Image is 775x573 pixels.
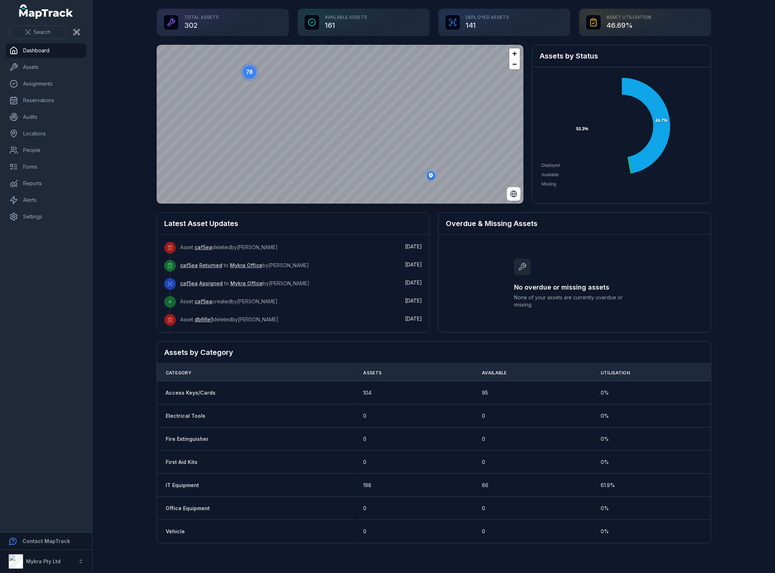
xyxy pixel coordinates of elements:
[405,316,422,322] time: 8/15/2025, 9:32:00 AM
[199,280,223,287] a: Assigned
[164,347,704,357] h2: Assets by Category
[180,298,278,304] span: Asset created by [PERSON_NAME]
[363,505,366,512] span: 0
[405,261,422,268] time: 8/15/2025, 9:34:19 AM
[246,69,253,75] text: 78
[601,435,609,443] span: 0 %
[541,182,556,187] span: Missing
[180,244,278,250] span: Asset deleted by [PERSON_NAME]
[514,282,635,292] h3: No overdue or missing assets
[19,4,73,19] a: MapTrack
[6,160,86,174] a: Forms
[180,262,198,269] a: caf5ea
[405,279,422,286] time: 8/15/2025, 9:33:51 AM
[6,209,86,224] a: Settings
[195,244,212,251] a: caf5ea
[363,459,366,466] span: 0
[166,528,185,535] a: Vehicle
[405,261,422,268] span: [DATE]
[482,505,485,512] span: 0
[6,77,86,91] a: Assignments
[482,412,485,420] span: 0
[482,482,488,489] span: 66
[34,29,51,36] span: Search
[166,435,209,443] a: Fire Extinguisher
[482,370,507,376] span: Available
[6,93,86,108] a: Reservations
[363,482,371,489] span: 198
[180,280,198,287] a: caf5ea
[180,262,309,268] span: to by [PERSON_NAME]
[9,25,67,39] button: Search
[199,262,222,269] a: Returned
[601,459,609,466] span: 0 %
[195,298,212,305] a: caf5ea
[482,528,485,535] span: 0
[601,482,615,489] span: 61.9 %
[405,243,422,249] span: [DATE]
[6,193,86,207] a: Alerts
[230,280,263,287] a: Mykra Office
[22,538,70,544] strong: Contact MapTrack
[601,389,609,396] span: 0 %
[405,298,422,304] span: [DATE]
[363,528,366,535] span: 0
[6,43,86,58] a: Dashboard
[482,389,488,396] span: 95
[509,48,520,59] button: Zoom in
[166,505,210,512] a: Office Equipment
[6,60,86,74] a: Assets
[6,126,86,141] a: Locations
[180,280,309,286] span: to by [PERSON_NAME]
[405,279,422,286] span: [DATE]
[166,412,205,420] a: Electrical Tools
[601,505,609,512] span: 0 %
[230,262,262,269] a: Mykra Office
[166,389,215,396] a: Access Keys/Cards
[166,459,197,466] a: First Aid Kits
[405,298,422,304] time: 8/15/2025, 9:33:26 AM
[195,316,213,323] a: db66e1
[601,370,630,376] span: Utilisation
[6,176,86,191] a: Reports
[363,412,366,420] span: 0
[6,143,86,157] a: People
[482,435,485,443] span: 0
[26,558,61,564] strong: Mykra Pty Ltd
[541,163,560,168] span: Deployed
[166,482,199,489] a: IT Equipment
[601,412,609,420] span: 0 %
[405,243,422,249] time: 8/15/2025, 9:34:25 AM
[446,218,704,229] h2: Overdue & Missing Assets
[405,316,422,322] span: [DATE]
[164,218,422,229] h2: Latest Asset Updates
[166,370,191,376] span: Category
[180,316,278,322] span: Asset deleted by [PERSON_NAME]
[601,528,609,535] span: 0 %
[482,459,485,466] span: 0
[514,294,635,308] span: None of your assets are currently overdue or missing.
[540,51,704,61] h2: Assets by Status
[363,435,366,443] span: 0
[363,370,382,376] span: Assets
[363,389,371,396] span: 104
[6,110,86,124] a: Audits
[157,45,523,204] canvas: Map
[507,187,521,201] button: Switch to Satellite View
[509,59,520,69] button: Zoom out
[541,172,559,177] span: Available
